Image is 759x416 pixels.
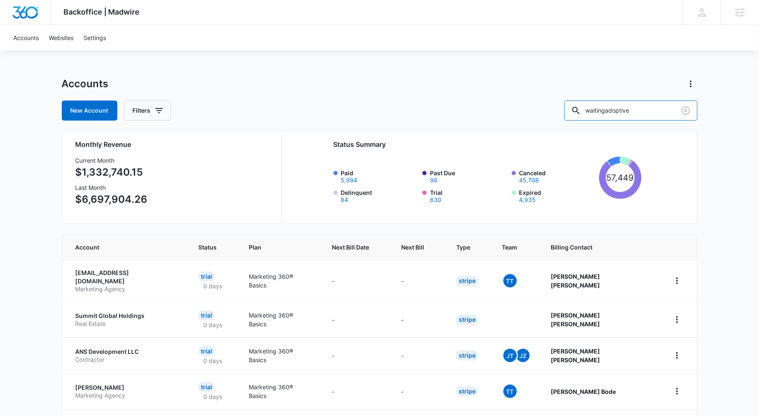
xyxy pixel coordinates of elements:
[322,302,391,338] td: -
[684,77,698,91] button: Actions
[249,347,312,364] p: Marketing 360® Basics
[519,169,596,183] label: Canceled
[198,382,215,392] div: Trial
[456,386,478,396] div: Stripe
[62,78,109,90] h1: Accounts
[198,392,227,401] p: 0 days
[76,183,148,192] h3: Last Month
[76,391,179,400] p: Marketing Agency
[341,197,349,203] button: Delinquent
[456,315,478,325] div: Stripe
[430,188,507,203] label: Trial
[78,25,111,50] a: Settings
[551,312,600,328] strong: [PERSON_NAME] [PERSON_NAME]
[62,101,117,121] a: New Account
[322,260,391,302] td: -
[76,320,179,328] p: Real Estate
[322,373,391,409] td: -
[76,312,179,320] p: Summit Global Holdings
[76,269,179,293] a: [EMAIL_ADDRESS][DOMAIN_NAME]Marketing Agency
[670,313,684,326] button: home
[519,177,539,183] button: Canceled
[391,302,446,338] td: -
[322,338,391,373] td: -
[516,349,530,362] span: JZ
[76,165,148,180] p: $1,332,740.15
[76,285,179,293] p: Marketing Agency
[519,197,536,203] button: Expired
[198,320,227,329] p: 0 days
[670,385,684,398] button: home
[198,356,227,365] p: 0 days
[456,276,478,286] div: Stripe
[564,101,698,121] input: Search
[76,243,167,252] span: Account
[76,383,179,392] p: [PERSON_NAME]
[332,243,369,252] span: Next Bill Date
[551,273,600,289] strong: [PERSON_NAME] [PERSON_NAME]
[430,177,438,183] button: Past Due
[76,192,148,207] p: $6,697,904.26
[198,346,215,356] div: Trial
[551,348,600,363] strong: [PERSON_NAME] [PERSON_NAME]
[503,274,517,287] span: TT
[198,243,217,252] span: Status
[341,169,418,183] label: Paid
[456,350,478,361] div: Stripe
[76,348,179,356] p: ANS Development LLC
[430,197,441,203] button: Trial
[249,272,312,290] p: Marketing 360® Basics
[503,385,517,398] span: TT
[430,169,507,183] label: Past Due
[76,312,179,328] a: Summit Global HoldingsReal Estate
[334,139,642,149] h2: Status Summary
[679,104,693,117] button: Clear
[76,269,179,285] p: [EMAIL_ADDRESS][DOMAIN_NAME]
[76,355,179,364] p: Contractor
[391,373,446,409] td: -
[44,25,78,50] a: Websites
[391,338,446,373] td: -
[401,243,424,252] span: Next Bill
[249,243,312,252] span: Plan
[456,243,470,252] span: Type
[249,383,312,400] p: Marketing 360® Basics
[249,311,312,328] p: Marketing 360® Basics
[124,101,171,121] button: Filters
[551,388,616,395] strong: [PERSON_NAME] Bode
[76,139,271,149] h2: Monthly Revenue
[198,272,215,282] div: Trial
[8,25,44,50] a: Accounts
[607,172,634,183] tspan: 57,449
[341,177,358,183] button: Paid
[76,383,179,400] a: [PERSON_NAME]Marketing Agency
[76,156,148,165] h3: Current Month
[341,188,418,203] label: Delinquent
[502,243,519,252] span: Team
[551,243,650,252] span: Billing Contact
[64,8,140,16] span: Backoffice | Madwire
[519,188,596,203] label: Expired
[391,260,446,302] td: -
[503,349,517,362] span: JT
[198,282,227,290] p: 0 days
[76,348,179,364] a: ANS Development LLCContractor
[198,310,215,320] div: Trial
[670,349,684,362] button: home
[670,274,684,287] button: home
